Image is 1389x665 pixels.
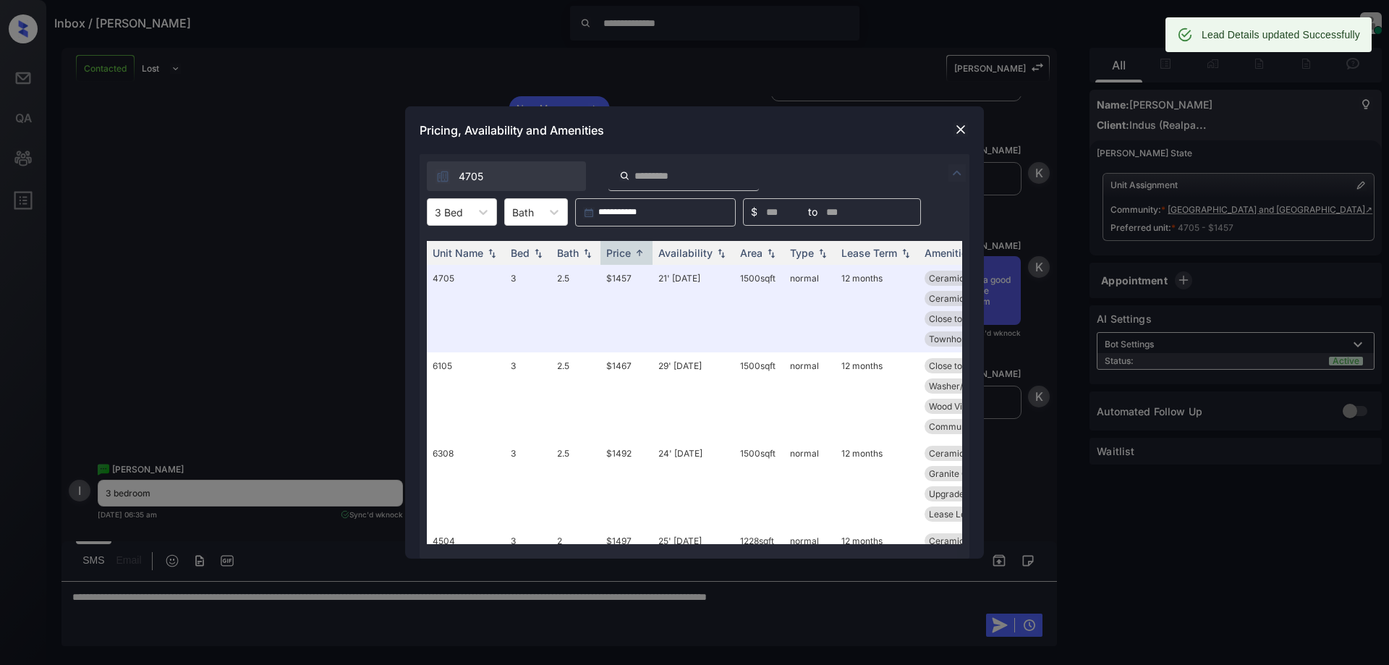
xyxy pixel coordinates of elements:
[619,169,630,182] img: icon-zuma
[531,248,545,258] img: sorting
[784,440,836,528] td: normal
[557,247,579,259] div: Bath
[929,334,974,344] span: Townhome
[632,247,647,258] img: sorting
[505,352,551,440] td: 3
[427,265,505,352] td: 4705
[929,313,1041,324] span: Close to [PERSON_NAME]...
[929,401,998,412] span: Wood Vinyl Livi...
[929,488,1006,499] span: Upgraded Tub Su...
[929,381,1007,391] span: Washer/Dryer Co...
[899,248,913,258] img: sorting
[815,248,830,258] img: sorting
[606,247,631,259] div: Price
[925,247,973,259] div: Amenities
[929,509,976,520] span: Lease Lock
[929,421,994,432] span: Community Fee
[734,440,784,528] td: 1500 sqft
[929,535,1001,546] span: Ceramic Tile Be...
[459,169,483,185] span: 4705
[658,247,713,259] div: Availability
[1202,22,1360,48] div: Lead Details updated Successfully
[734,352,784,440] td: 1500 sqft
[929,468,1001,479] span: Granite Counter...
[841,247,897,259] div: Lease Term
[653,265,734,352] td: 21' [DATE]
[929,360,1041,371] span: Close to [PERSON_NAME]...
[790,247,814,259] div: Type
[653,352,734,440] td: 29' [DATE]
[836,352,919,440] td: 12 months
[948,164,966,182] img: icon-zuma
[808,204,817,220] span: to
[784,265,836,352] td: normal
[551,440,600,528] td: 2.5
[436,169,450,184] img: icon-zuma
[600,265,653,352] td: $1457
[714,248,729,258] img: sorting
[511,247,530,259] div: Bed
[580,248,595,258] img: sorting
[427,352,505,440] td: 6105
[784,352,836,440] td: normal
[929,448,999,459] span: Ceramic Tile Di...
[551,265,600,352] td: 2.5
[505,440,551,528] td: 3
[953,122,968,137] img: close
[485,248,499,258] img: sorting
[764,248,778,258] img: sorting
[405,106,984,154] div: Pricing, Availability and Amenities
[929,293,999,304] span: Ceramic Tile Di...
[551,352,600,440] td: 2.5
[600,440,653,528] td: $1492
[427,440,505,528] td: 6308
[836,440,919,528] td: 12 months
[433,247,483,259] div: Unit Name
[836,265,919,352] td: 12 months
[929,273,1001,284] span: Ceramic Tile Ba...
[734,265,784,352] td: 1500 sqft
[740,247,763,259] div: Area
[751,204,757,220] span: $
[653,440,734,528] td: 24' [DATE]
[505,265,551,352] td: 3
[600,352,653,440] td: $1467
